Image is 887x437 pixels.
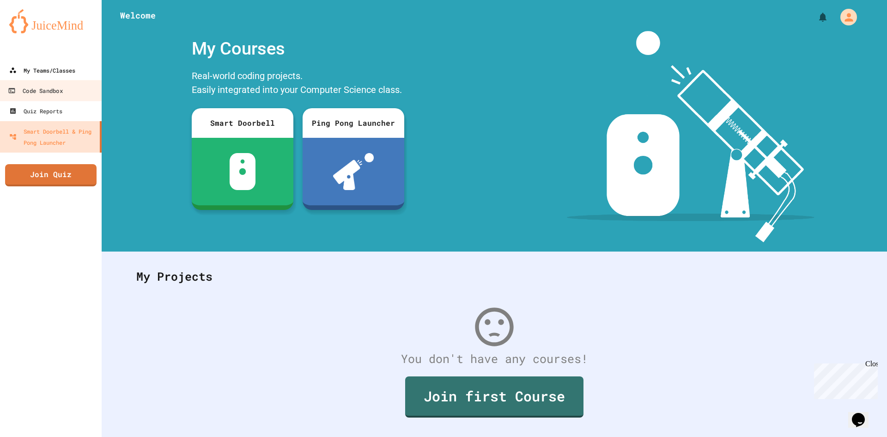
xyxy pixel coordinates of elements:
img: ppl-with-ball.png [333,153,374,190]
img: logo-orange.svg [9,9,92,33]
div: Smart Doorbell & Ping Pong Launcher [9,126,96,148]
img: sdb-white.svg [230,153,256,190]
a: Join first Course [405,376,583,418]
div: My Teams/Classes [9,65,75,76]
img: banner-image-my-projects.png [567,31,814,242]
div: Chat with us now!Close [4,4,64,59]
div: My Projects [127,259,862,295]
a: Join Quiz [5,164,97,186]
div: Quiz Reports [9,105,62,117]
iframe: chat widget [810,360,878,399]
div: Real-world coding projects. Easily integrated into your Computer Science class. [187,67,409,101]
iframe: chat widget [848,400,878,428]
div: My Account [831,6,859,28]
div: You don't have any courses! [127,350,862,368]
div: Ping Pong Launcher [303,108,404,138]
div: Code Sandbox [8,85,62,97]
div: My Notifications [800,9,831,25]
div: Smart Doorbell [192,108,293,138]
div: My Courses [187,31,409,67]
